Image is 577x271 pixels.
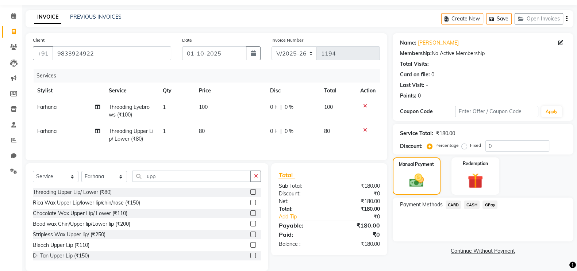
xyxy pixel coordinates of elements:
span: 100 [199,104,208,110]
label: Fixed [470,142,481,149]
label: Redemption [463,160,488,167]
div: ₹180.00 [329,198,385,205]
span: 0 % [285,127,293,135]
span: Threading Eyebrows (₹100) [109,104,150,118]
span: | [280,103,282,111]
span: | [280,127,282,135]
div: No Active Membership [400,50,566,57]
div: Threading Upper Lip/ Lower (₹80) [33,188,112,196]
div: Discount: [400,142,423,150]
button: Open Invoices [515,13,563,24]
div: Last Visit: [400,81,424,89]
label: Percentage [435,142,459,149]
div: Balance : [273,240,329,248]
button: Apply [541,106,562,117]
div: - [426,81,428,89]
span: Farhana [37,128,57,134]
div: Chocolate Wax Upper Lip/ Lower (₹110) [33,210,127,217]
div: Services [34,69,385,83]
div: Membership: [400,50,432,57]
div: Rica Wax Upper Lip/lower lip/chin/nose (₹150) [33,199,140,207]
span: 0 F [270,103,277,111]
div: ₹180.00 [329,240,385,248]
a: [PERSON_NAME] [418,39,459,47]
span: Threading Upper Lip/ Lower (₹80) [109,128,153,142]
img: _gift.svg [463,171,488,190]
button: Create New [441,13,483,24]
th: Total [320,83,356,99]
input: Search or Scan [132,171,251,182]
label: Invoice Number [272,37,303,43]
div: Stripless Wax Upper lip/ (₹250) [33,231,105,238]
input: Enter Offer / Coupon Code [455,106,538,117]
div: Bleach Upper Lip (₹110) [33,241,89,249]
a: PREVIOUS INVOICES [70,14,122,20]
div: ₹180.00 [329,182,385,190]
div: Total Visits: [400,60,429,68]
th: Disc [266,83,319,99]
div: Net: [273,198,329,205]
div: Paid: [273,230,329,239]
div: Points: [400,92,416,100]
span: Total [278,171,295,179]
span: 80 [324,128,330,134]
div: ₹180.00 [436,130,455,137]
th: Qty [158,83,194,99]
span: 0 % [285,103,293,111]
div: Name: [400,39,416,47]
span: Payment Methods [400,201,443,209]
label: Manual Payment [399,161,434,168]
button: Save [486,13,512,24]
th: Action [356,83,380,99]
input: Search by Name/Mobile/Email/Code [53,46,171,60]
label: Client [33,37,45,43]
a: Add Tip [273,213,338,221]
div: Sub Total: [273,182,329,190]
span: 1 [163,104,166,110]
div: Coupon Code [400,108,455,115]
div: Total: [273,205,329,213]
div: ₹0 [339,213,385,221]
th: Service [104,83,158,99]
img: _cash.svg [405,172,428,189]
div: 0 [418,92,421,100]
label: Date [182,37,192,43]
div: Service Total: [400,130,433,137]
div: ₹180.00 [329,205,385,213]
span: CASH [464,201,480,209]
div: Bead wax Chin/Upper lip/Lower lip (₹200) [33,220,130,228]
th: Price [195,83,266,99]
span: GPay [482,201,497,209]
div: Discount: [273,190,329,198]
div: Card on file: [400,71,430,79]
span: CARD [446,201,461,209]
span: 80 [199,128,205,134]
div: ₹0 [329,190,385,198]
div: Payable: [273,221,329,230]
div: ₹0 [329,230,385,239]
div: ₹180.00 [329,221,385,230]
div: 0 [431,71,434,79]
div: D- Tan Upper Lip (₹150) [33,252,89,260]
button: +91 [33,46,53,60]
span: 0 F [270,127,277,135]
span: Farhana [37,104,57,110]
a: INVOICE [34,11,61,24]
a: Continue Without Payment [394,247,572,255]
span: 1 [163,128,166,134]
span: 100 [324,104,333,110]
th: Stylist [33,83,104,99]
